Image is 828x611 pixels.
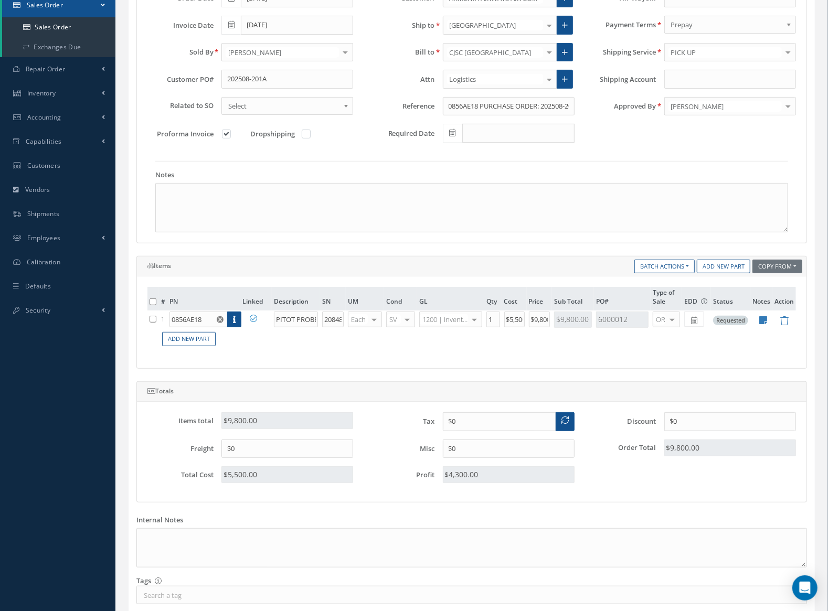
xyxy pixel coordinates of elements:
[750,287,772,310] th: Notes
[668,101,782,112] span: [PERSON_NAME]
[697,260,750,274] a: Add New Part
[140,22,214,29] label: Invoice Date
[27,113,61,122] span: Accounting
[348,314,368,325] span: Each
[140,130,214,138] label: Proforma Invoice
[582,102,656,110] label: Approved By
[140,417,214,425] label: Items total
[140,76,214,83] label: Customer PO#
[484,287,502,310] th: Qty
[26,306,50,315] span: Security
[582,76,656,83] label: Shipping Account
[2,37,115,57] a: Exchanges Due
[26,137,62,146] span: Capabilities
[682,287,711,310] th: EDD
[25,185,50,194] span: Vendors
[447,74,544,84] span: Logistics
[27,233,61,242] span: Employees
[361,445,435,453] label: Misc
[2,17,115,37] a: Sales Order
[272,287,320,310] th: Description
[346,287,384,310] th: UM
[228,100,339,112] span: Select
[221,466,353,483] div: $5,500.00
[361,417,435,425] label: Tax
[361,22,435,29] label: Ship to
[25,282,51,291] span: Defaults
[140,445,214,453] label: Freight
[227,312,241,327] a: There is 1 detail in stock. Click to view details
[420,314,468,325] span: 1200 | Inventory - rotables
[443,466,575,483] div: $4,300.00
[664,440,796,456] div: $9,800.00
[217,316,224,323] svg: Reset
[27,89,56,98] span: Inventory
[242,312,270,325] a: There is 1 detail in stock. Click to view details
[147,262,355,270] h5: Items
[634,260,695,274] button: Batch Actions
[136,577,151,585] label: Tags
[653,314,666,325] span: OR
[136,516,183,524] label: Internal Notes
[215,312,228,327] button: Reset
[596,312,649,328] div: 6000012
[221,412,353,429] div: $9,800.00
[752,260,802,274] button: Copy From
[27,209,60,218] span: Shipments
[554,312,592,328] div: $9,800.00
[552,287,594,310] th: Sub Total
[447,20,544,30] span: [GEOGRAPHIC_DATA]
[713,316,748,325] span: Requested
[711,287,750,310] th: Status
[651,287,682,310] th: Type of Sale
[772,287,796,310] th: Action
[140,102,214,110] label: Related to SO
[167,287,240,310] th: PN
[147,388,796,395] h5: Totals
[527,287,552,310] th: Price
[361,76,435,83] label: Attn
[240,287,272,310] th: Linked
[752,260,802,274] div: Button group with nested dropdown
[250,130,295,138] label: Dropshipping
[26,65,66,73] span: Repair Order
[27,1,63,9] span: Sales Order
[361,102,435,110] label: Reference
[582,48,656,56] label: Shipping Service
[417,287,484,310] th: GL
[27,161,61,170] span: Customers
[162,332,216,346] a: Add New Part
[582,21,656,29] label: Payment Terms
[361,130,435,137] label: Required Date
[384,287,417,310] th: Cond
[671,18,782,31] span: Prepay
[668,47,782,58] span: PICK UP
[155,171,174,179] label: Notes
[582,417,656,425] label: Discount
[159,287,167,310] th: #
[387,314,401,325] span: SV
[140,48,214,56] label: Sold By
[594,287,651,310] th: PO#
[582,444,656,452] label: Order Total
[140,471,214,479] label: Total Cost
[159,310,167,329] td: 1
[141,591,182,601] span: Search a tag
[27,258,60,266] span: Calibration
[792,575,818,601] div: Open Intercom Messenger
[447,47,544,58] span: CJSC [GEOGRAPHIC_DATA]
[320,287,346,310] th: SN
[226,47,339,58] span: [PERSON_NAME]
[502,287,527,310] th: Cost
[361,471,435,479] label: Profit
[361,48,435,56] label: Bill to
